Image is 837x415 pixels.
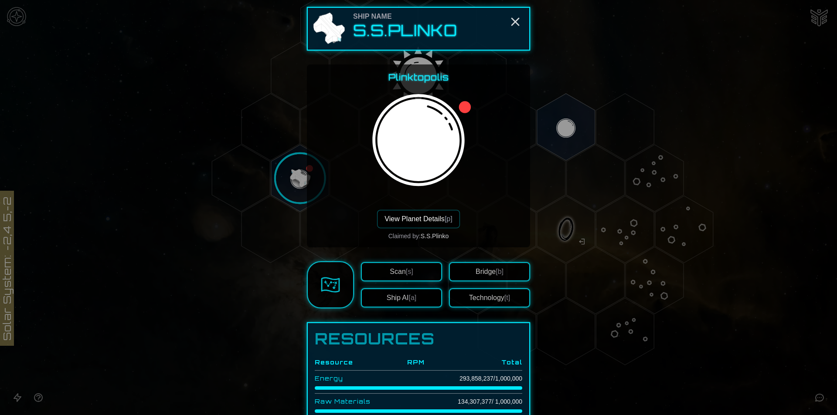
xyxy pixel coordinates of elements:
[449,288,530,307] button: Technology[t]
[353,22,457,39] h2: S.S.Plinko
[315,371,393,387] td: Energy
[496,268,504,275] span: [b]
[390,268,413,275] span: Scan
[388,71,449,84] h3: Plinktopolis
[315,354,393,371] th: Resource
[315,394,393,410] td: Raw Materials
[311,11,346,46] img: Ship Icon
[408,294,416,301] span: [a]
[361,262,442,281] button: Scan[s]
[504,294,510,301] span: [t]
[425,354,522,371] th: Total
[364,91,473,199] img: Plinktopolis
[315,330,522,348] h1: Resources
[361,288,442,307] button: Ship AI[a]
[425,394,522,410] td: 134,307,377 / 1,000,000
[449,262,530,281] button: Bridge[b]
[394,64,503,184] img: Engineer Guild
[353,11,457,22] div: Ship Name
[393,354,425,371] th: RPM
[508,15,522,29] button: Close
[321,275,340,294] img: Sector
[445,215,453,223] span: [p]
[425,371,522,387] td: 293,858,237 / 1,000,000
[388,232,449,240] div: Claimed by:
[421,233,449,240] span: S.S.Plinko
[377,210,459,228] button: View Planet Details[p]
[406,268,413,275] span: [s]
